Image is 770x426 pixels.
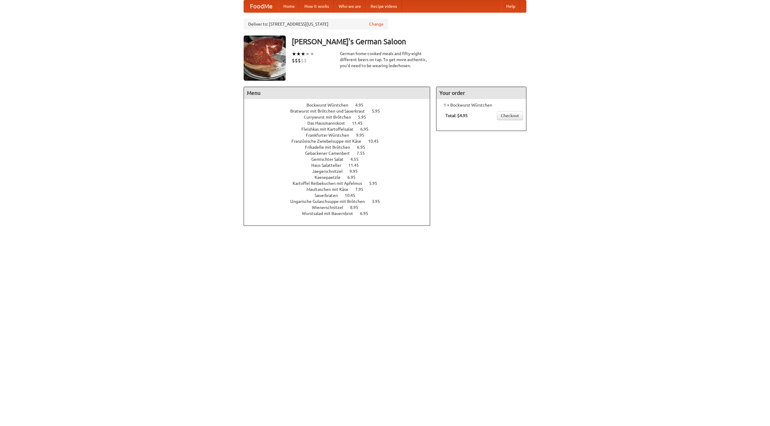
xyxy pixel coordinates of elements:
a: Das Hausmannskost 11.45 [307,121,374,126]
div: Deliver to: [STREET_ADDRESS][US_STATE] [244,19,388,30]
li: 1 × Bockwurst Würstchen [439,102,523,108]
a: Bratwurst mit Brötchen und Sauerkraut 5.95 [290,109,391,113]
li: ★ [310,51,314,57]
span: Französische Zwiebelsuppe mit Käse [291,139,367,144]
li: $ [295,57,298,64]
a: Sauerbraten 10.45 [315,193,366,198]
a: Gebackener Camenbert 7.55 [305,151,376,156]
a: Change [369,21,383,27]
span: 6.95 [360,127,374,132]
span: Jaegerschnitzel [312,169,349,174]
a: Home [279,0,300,12]
span: Fleishkas mit Kartoffelsalat [301,127,359,132]
li: ★ [305,51,310,57]
a: Ungarische Gulaschsuppe mit Brötchen 3.95 [290,199,391,204]
li: $ [292,57,295,64]
h3: [PERSON_NAME]'s German Saloon [292,36,526,48]
a: Gemischter Salat 4.55 [311,157,370,162]
span: Sauerbraten [315,193,344,198]
span: 5.95 [372,109,386,113]
a: Help [501,0,520,12]
span: 5.95 [369,181,383,186]
h4: Menu [244,87,430,99]
span: Wurstsalad mit Bauernbrot [302,211,359,216]
span: 3.95 [372,199,386,204]
a: FoodMe [244,0,279,12]
li: $ [298,57,301,64]
span: 7.55 [357,151,371,156]
a: Jaegerschnitzel 9.95 [312,169,369,174]
a: Bockwurst Würstchen 4.95 [306,103,374,107]
a: Recipe videos [366,0,402,12]
span: 6.95 [347,175,362,180]
span: Ungarische Gulaschsuppe mit Brötchen [290,199,371,204]
a: Who we are [334,0,366,12]
span: Maultaschen mit Käse [306,187,354,192]
span: 9.95 [350,169,364,174]
li: $ [304,57,307,64]
img: angular.jpg [244,36,286,81]
li: $ [301,57,304,64]
span: 6.95 [357,145,371,150]
span: 11.45 [352,121,368,126]
span: Kartoffel Reibekuchen mit Apfelmus [293,181,368,186]
span: 7.95 [355,187,369,192]
a: Checkout [497,111,523,120]
h4: Your order [436,87,526,99]
b: Total: $4.95 [445,113,468,118]
span: Frikadelle mit Brötchen [305,145,356,150]
span: Bratwurst mit Brötchen und Sauerkraut [290,109,371,113]
a: Maultaschen mit Käse 7.95 [306,187,374,192]
a: Französische Zwiebelsuppe mit Käse 10.45 [291,139,390,144]
a: Kaesepaetzle 6.95 [315,175,367,180]
span: Das Hausmannskost [307,121,351,126]
span: 11.45 [348,163,365,168]
span: Frankfurter Würstchen [306,133,355,138]
span: Gebackener Camenbert [305,151,356,156]
a: Haus Salatteller 11.45 [311,163,370,168]
a: Fleishkas mit Kartoffelsalat 6.95 [301,127,380,132]
a: Frikadelle mit Brötchen 6.95 [305,145,376,150]
span: 9.95 [356,133,370,138]
li: ★ [292,51,296,57]
a: How it works [300,0,334,12]
span: 10.45 [368,139,385,144]
span: Wienerschnitzel [312,205,349,210]
span: 8.95 [350,205,364,210]
span: Currywurst mit Brötchen [304,115,357,120]
span: 6.95 [360,211,374,216]
span: 4.95 [355,103,369,107]
span: 10.45 [345,193,361,198]
a: Wienerschnitzel 8.95 [312,205,369,210]
div: German home-cooked meals and fifty-eight different beers on tap. To get more authentic, you'd nee... [340,51,430,69]
a: Currywurst mit Brötchen 5.95 [304,115,377,120]
span: Kaesepaetzle [315,175,346,180]
a: Wurstsalad mit Bauernbrot 6.95 [302,211,379,216]
li: ★ [296,51,301,57]
span: Bockwurst Würstchen [306,103,354,107]
a: Frankfurter Würstchen 9.95 [306,133,375,138]
span: Haus Salatteller [311,163,347,168]
li: ★ [301,51,305,57]
span: 5.95 [358,115,372,120]
span: Gemischter Salat [311,157,350,162]
a: Kartoffel Reibekuchen mit Apfelmus 5.95 [293,181,388,186]
span: 4.55 [350,157,365,162]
